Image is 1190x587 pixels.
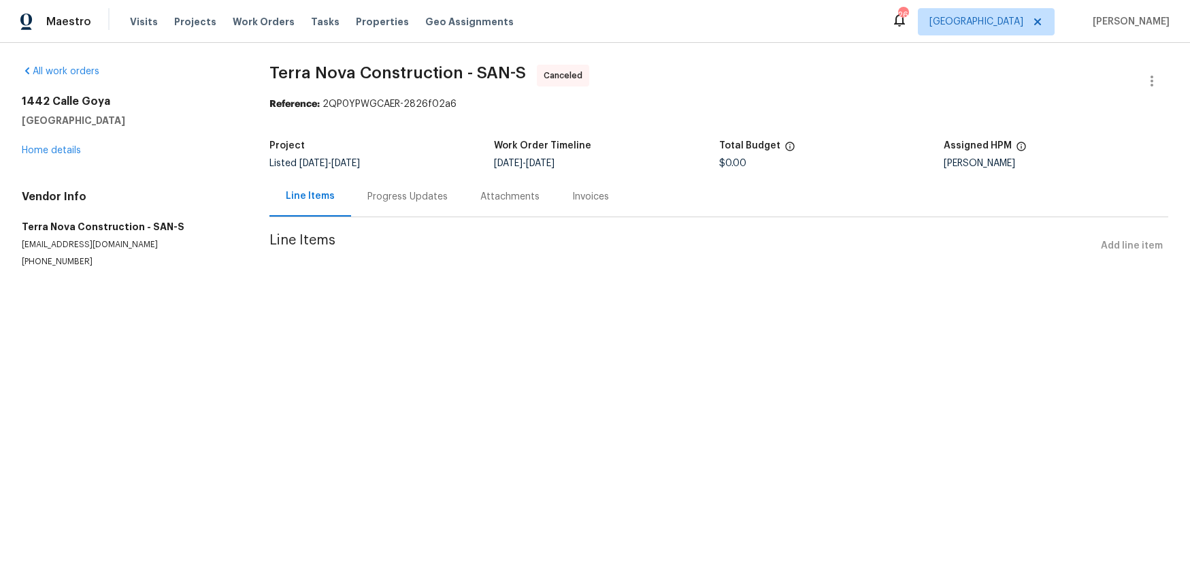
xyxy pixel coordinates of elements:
[233,15,295,29] span: Work Orders
[719,159,746,168] span: $0.00
[269,141,305,150] h5: Project
[22,220,237,234] h5: Terra Nova Construction - SAN-S
[425,15,514,29] span: Geo Assignments
[1087,15,1170,29] span: [PERSON_NAME]
[269,159,360,168] span: Listed
[22,190,237,204] h4: Vendor Info
[494,141,591,150] h5: Work Order Timeline
[22,95,237,108] h2: 1442 Calle Goya
[299,159,360,168] span: -
[130,15,158,29] span: Visits
[929,15,1023,29] span: [GEOGRAPHIC_DATA]
[494,159,555,168] span: -
[1016,141,1027,159] span: The hpm assigned to this work order.
[944,159,1168,168] div: [PERSON_NAME]
[367,190,448,204] div: Progress Updates
[286,189,335,203] div: Line Items
[22,67,99,76] a: All work orders
[311,17,340,27] span: Tasks
[356,15,409,29] span: Properties
[331,159,360,168] span: [DATE]
[784,141,795,159] span: The total cost of line items that have been proposed by Opendoor. This sum includes line items th...
[944,141,1012,150] h5: Assigned HPM
[269,97,1168,111] div: 2QP0YPWGCAER-2826f02a6
[494,159,523,168] span: [DATE]
[22,256,237,268] p: [PHONE_NUMBER]
[269,65,526,81] span: Terra Nova Construction - SAN-S
[526,159,555,168] span: [DATE]
[269,99,320,109] b: Reference:
[898,8,908,22] div: 26
[22,239,237,251] p: [EMAIL_ADDRESS][DOMAIN_NAME]
[299,159,328,168] span: [DATE]
[22,114,237,127] h5: [GEOGRAPHIC_DATA]
[544,69,588,82] span: Canceled
[572,190,609,204] div: Invoices
[174,15,216,29] span: Projects
[269,234,1095,259] span: Line Items
[46,15,91,29] span: Maestro
[22,146,81,155] a: Home details
[719,141,780,150] h5: Total Budget
[480,190,540,204] div: Attachments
